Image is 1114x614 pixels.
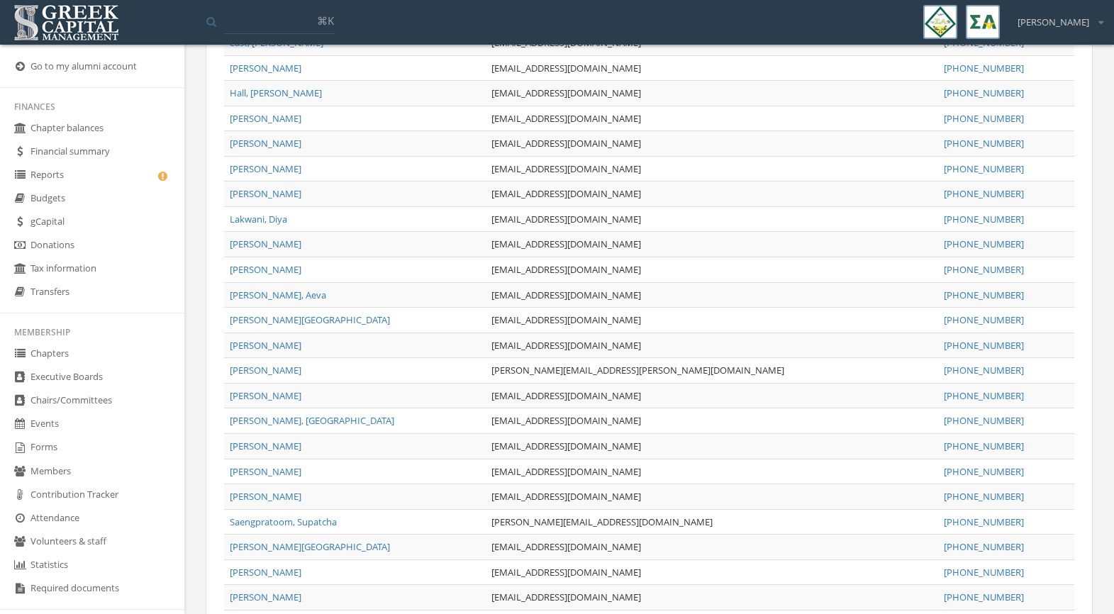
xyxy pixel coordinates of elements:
[944,465,1024,478] a: [PHONE_NUMBER]
[491,389,641,402] a: [EMAIL_ADDRESS][DOMAIN_NAME]
[491,339,641,352] a: [EMAIL_ADDRESS][DOMAIN_NAME]
[230,313,390,326] a: [PERSON_NAME][GEOGRAPHIC_DATA]
[230,540,390,553] a: [PERSON_NAME][GEOGRAPHIC_DATA]
[230,440,301,452] a: [PERSON_NAME]
[944,213,1024,225] a: [PHONE_NUMBER]
[491,440,641,452] a: [EMAIL_ADDRESS][DOMAIN_NAME]
[944,591,1024,603] a: [PHONE_NUMBER]
[944,339,1024,352] a: [PHONE_NUMBER]
[944,414,1024,427] a: [PHONE_NUMBER]
[230,515,337,528] a: Saengpratoom, Supatcha
[944,62,1024,74] a: [PHONE_NUMBER]
[230,414,394,427] a: [PERSON_NAME], [GEOGRAPHIC_DATA]
[1018,16,1089,29] span: [PERSON_NAME]
[491,62,641,74] a: [EMAIL_ADDRESS][DOMAIN_NAME]
[491,137,641,150] a: [EMAIL_ADDRESS][DOMAIN_NAME]
[944,263,1024,276] a: [PHONE_NUMBER]
[230,86,322,99] a: Hall, [PERSON_NAME]
[230,213,287,225] a: Lakwani, Diya
[230,364,301,376] a: [PERSON_NAME]
[491,313,641,326] a: [EMAIL_ADDRESS][DOMAIN_NAME]
[230,137,301,150] a: [PERSON_NAME]
[491,162,641,175] a: [EMAIL_ADDRESS][DOMAIN_NAME]
[317,13,334,28] span: ⌘K
[944,440,1024,452] a: [PHONE_NUMBER]
[491,465,641,478] a: [EMAIL_ADDRESS][DOMAIN_NAME]
[491,263,641,276] a: [EMAIL_ADDRESS][DOMAIN_NAME]
[230,389,301,402] a: [PERSON_NAME]
[230,490,301,503] a: [PERSON_NAME]
[944,389,1024,402] a: [PHONE_NUMBER]
[230,591,301,603] a: [PERSON_NAME]
[944,137,1024,150] a: [PHONE_NUMBER]
[491,36,641,49] a: [EMAIL_ADDRESS][DOMAIN_NAME]
[230,465,301,478] a: [PERSON_NAME]
[491,289,641,301] a: [EMAIL_ADDRESS][DOMAIN_NAME]
[944,566,1024,579] a: [PHONE_NUMBER]
[230,263,301,276] a: [PERSON_NAME]
[944,289,1024,301] a: [PHONE_NUMBER]
[491,515,713,528] a: [PERSON_NAME][EMAIL_ADDRESS][DOMAIN_NAME]
[491,364,784,376] a: [PERSON_NAME][EMAIL_ADDRESS][PERSON_NAME][DOMAIN_NAME]
[230,62,301,74] a: [PERSON_NAME]
[944,515,1024,528] a: [PHONE_NUMBER]
[230,289,326,301] a: [PERSON_NAME], Aeva
[230,36,323,49] a: East, [PERSON_NAME]
[230,112,301,125] a: [PERSON_NAME]
[491,566,641,579] a: [EMAIL_ADDRESS][DOMAIN_NAME]
[944,187,1024,200] a: [PHONE_NUMBER]
[1008,5,1103,29] div: [PERSON_NAME]
[944,162,1024,175] a: [PHONE_NUMBER]
[491,238,641,250] a: [EMAIL_ADDRESS][DOMAIN_NAME]
[944,364,1024,376] a: [PHONE_NUMBER]
[491,414,641,427] a: [EMAIL_ADDRESS][DOMAIN_NAME]
[944,112,1024,125] a: [PHONE_NUMBER]
[491,591,641,603] a: [EMAIL_ADDRESS][DOMAIN_NAME]
[944,313,1024,326] a: [PHONE_NUMBER]
[230,187,301,200] a: [PERSON_NAME]
[230,238,301,250] a: [PERSON_NAME]
[491,86,641,99] a: [EMAIL_ADDRESS][DOMAIN_NAME]
[944,238,1024,250] a: [PHONE_NUMBER]
[491,490,641,503] a: [EMAIL_ADDRESS][DOMAIN_NAME]
[491,213,641,225] a: [EMAIL_ADDRESS][DOMAIN_NAME]
[944,36,1024,49] a: [PHONE_NUMBER]
[491,112,641,125] a: [EMAIL_ADDRESS][DOMAIN_NAME]
[491,540,641,553] a: [EMAIL_ADDRESS][DOMAIN_NAME]
[230,162,301,175] a: [PERSON_NAME]
[230,566,301,579] a: [PERSON_NAME]
[944,490,1024,503] a: [PHONE_NUMBER]
[944,540,1024,553] a: [PHONE_NUMBER]
[491,187,641,200] a: [EMAIL_ADDRESS][DOMAIN_NAME]
[230,339,301,352] a: [PERSON_NAME]
[944,86,1024,99] a: [PHONE_NUMBER]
